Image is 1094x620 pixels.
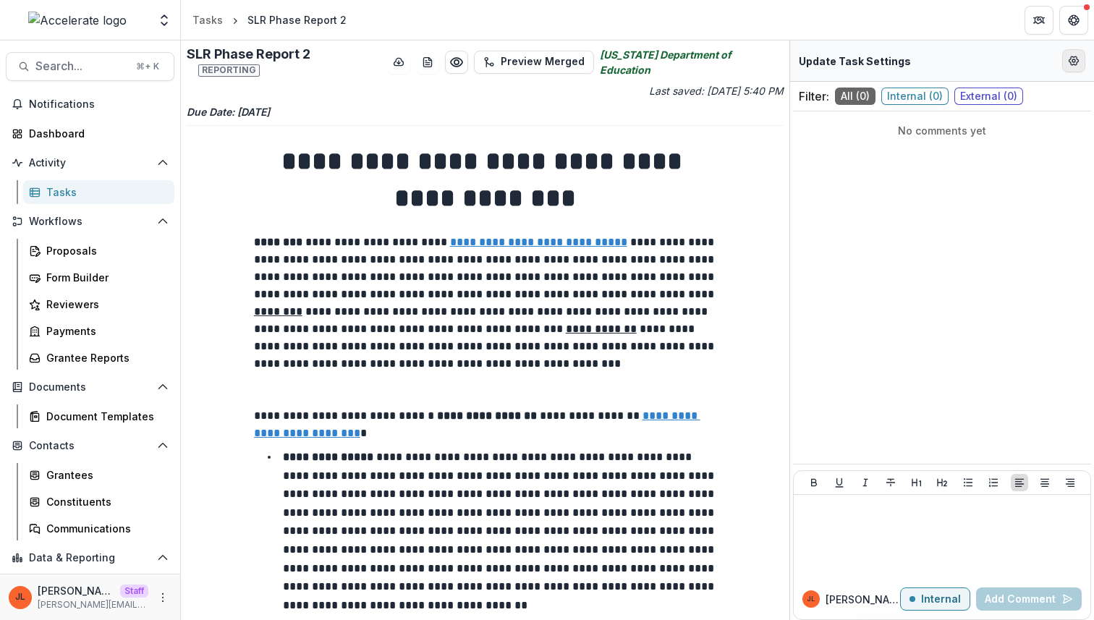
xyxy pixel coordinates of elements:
div: Reviewers [46,297,163,312]
span: Contacts [29,440,151,452]
p: [PERSON_NAME] [826,592,900,607]
span: Notifications [29,98,169,111]
h2: SLR Phase Report 2 [187,46,381,77]
button: Open Contacts [6,434,174,457]
span: Documents [29,381,151,394]
span: Search... [35,59,127,73]
nav: breadcrumb [187,9,352,30]
button: Open entity switcher [154,6,174,35]
button: Preview 7ee562bf-04ec-4ac6-92db-7a3b1ac5fcd9.pdf [445,51,468,74]
button: Notifications [6,93,174,116]
span: Activity [29,157,151,169]
p: No comments yet [799,123,1085,138]
div: Grantees [46,467,163,483]
a: Grantees [23,463,174,487]
button: Bold [805,474,823,491]
button: Align Left [1011,474,1028,491]
button: Open Activity [6,151,174,174]
span: Internal ( 0 ) [881,88,949,105]
i: [US_STATE] Department of Education [600,47,784,77]
a: Form Builder [23,266,174,289]
button: Add Comment [976,587,1082,611]
div: SLR Phase Report 2 [247,12,347,27]
button: Open Workflows [6,210,174,233]
p: [PERSON_NAME][EMAIL_ADDRESS][DOMAIN_NAME] [38,598,148,611]
div: Jeanne Locker [15,593,25,602]
p: Filter: [799,88,829,105]
p: Staff [120,585,148,598]
button: Align Right [1061,474,1079,491]
a: Document Templates [23,404,174,428]
a: Payments [23,319,174,343]
span: Workflows [29,216,151,228]
button: download-word-button [416,51,439,74]
a: Tasks [23,180,174,204]
a: Communications [23,517,174,540]
button: download-button [387,51,410,74]
button: Edit Form Settings [1062,49,1085,72]
p: Update Task Settings [799,54,911,69]
p: Last saved: [DATE] 5:40 PM [488,83,784,98]
div: Proposals [46,243,163,258]
button: More [154,589,171,606]
div: ⌘ + K [133,59,162,75]
button: Bullet List [959,474,977,491]
button: Heading 2 [933,474,951,491]
span: Data & Reporting [29,552,151,564]
div: Grantee Reports [46,350,163,365]
button: Strike [882,474,899,491]
a: Tasks [187,9,229,30]
button: Search... [6,52,174,81]
div: Form Builder [46,270,163,285]
span: Reporting [198,64,260,76]
button: Underline [831,474,848,491]
a: Grantee Reports [23,346,174,370]
div: Constituents [46,494,163,509]
div: Jeanne Locker [807,595,815,603]
div: Tasks [46,184,163,200]
button: Heading 1 [908,474,925,491]
p: Internal [921,593,961,606]
button: Internal [900,587,970,611]
div: Tasks [192,12,223,27]
button: Preview Merged [474,51,594,74]
p: Due Date: [DATE] [187,104,784,119]
button: Open Data & Reporting [6,546,174,569]
div: Communications [46,521,163,536]
span: All ( 0 ) [835,88,875,105]
div: Dashboard [29,126,163,141]
div: Payments [46,323,163,339]
a: Reviewers [23,292,174,316]
a: Dashboard [6,122,174,145]
button: Partners [1025,6,1053,35]
a: Proposals [23,239,174,263]
span: External ( 0 ) [954,88,1023,105]
button: Ordered List [985,474,1002,491]
p: [PERSON_NAME] [38,583,114,598]
button: Get Help [1059,6,1088,35]
img: Accelerate logo [28,12,127,29]
button: Align Center [1036,474,1053,491]
a: Constituents [23,490,174,514]
button: Open Documents [6,375,174,399]
div: Document Templates [46,409,163,424]
button: Italicize [857,474,874,491]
